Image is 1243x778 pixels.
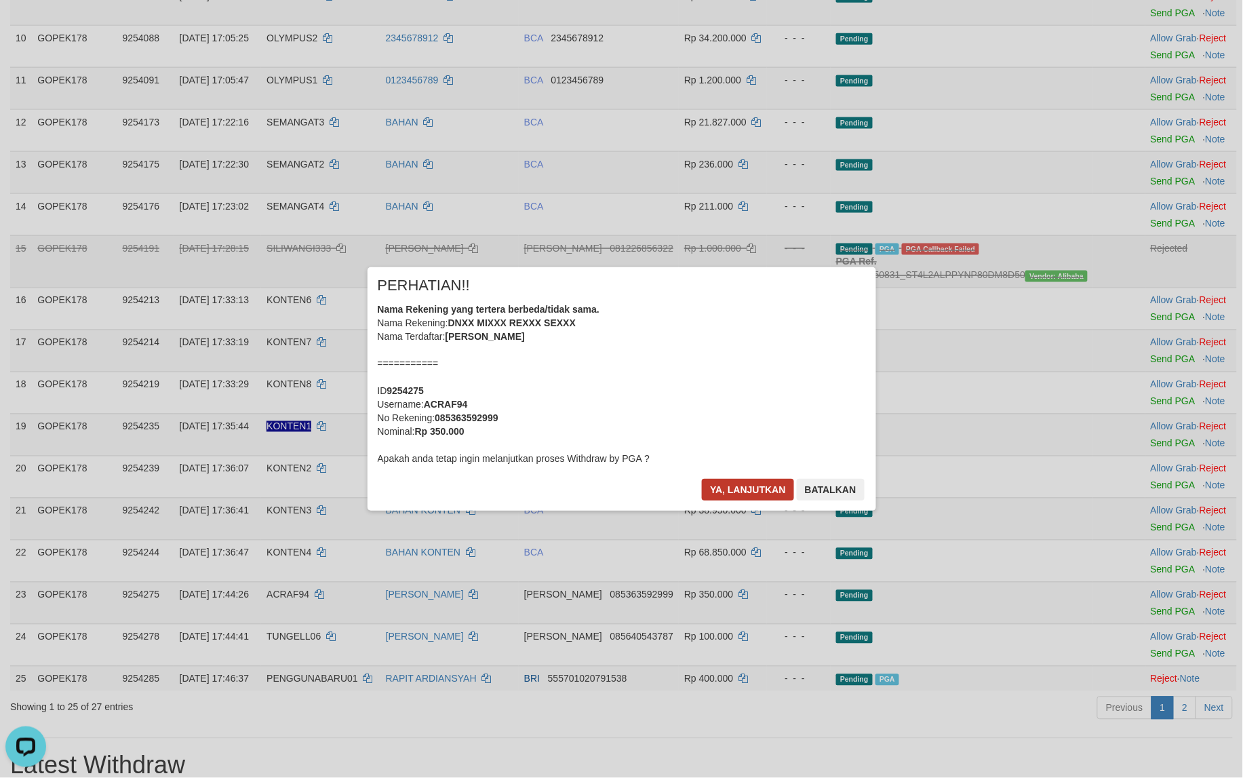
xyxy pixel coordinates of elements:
button: Batalkan [797,479,865,501]
span: PERHATIAN!! [378,279,471,292]
b: Nama Rekening yang tertera berbeda/tidak sama. [378,304,600,315]
b: 9254275 [387,385,425,396]
div: Nama Rekening: Nama Terdaftar: =========== ID Username: No Rekening: Nominal: Apakah anda tetap i... [378,303,866,465]
b: Rp 350.000 [415,426,465,437]
button: Ya, lanjutkan [702,479,794,501]
b: DNXX MIXXX REXXX SEXXX [448,317,576,328]
b: ACRAF94 [424,399,468,410]
b: 085363592999 [435,412,498,423]
b: [PERSON_NAME] [446,331,525,342]
button: Open LiveChat chat widget [5,5,46,46]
